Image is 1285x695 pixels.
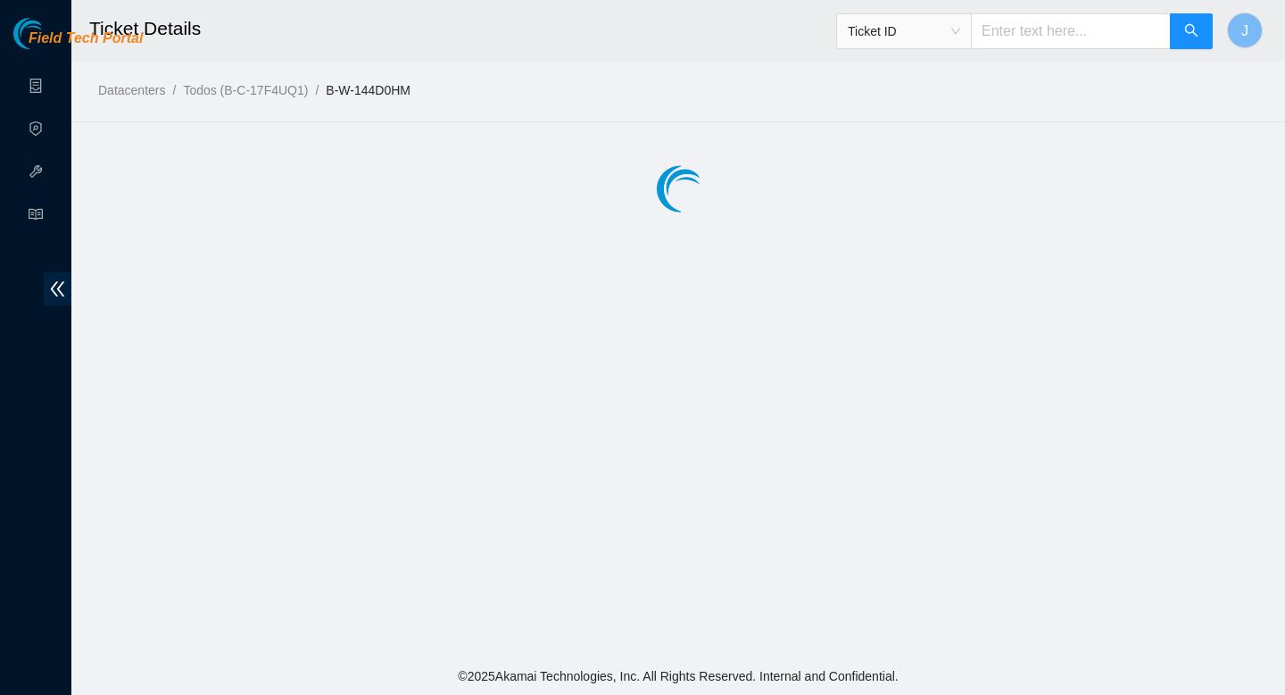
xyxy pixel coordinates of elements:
[13,32,143,55] a: Akamai TechnologiesField Tech Portal
[1170,13,1213,49] button: search
[1184,23,1198,40] span: search
[172,83,176,97] span: /
[44,272,71,306] span: double-left
[326,83,410,97] a: B-W-144D0HM
[71,657,1285,695] footer: © 2025 Akamai Technologies, Inc. All Rights Reserved. Internal and Confidential.
[315,83,319,97] span: /
[971,13,1171,49] input: Enter text here...
[98,83,165,97] a: Datacenters
[183,83,308,97] a: Todos (B-C-17F4UQ1)
[29,199,43,235] span: read
[13,18,90,49] img: Akamai Technologies
[29,30,143,47] span: Field Tech Portal
[1241,20,1248,42] span: J
[1227,13,1263,48] button: J
[848,18,960,45] span: Ticket ID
